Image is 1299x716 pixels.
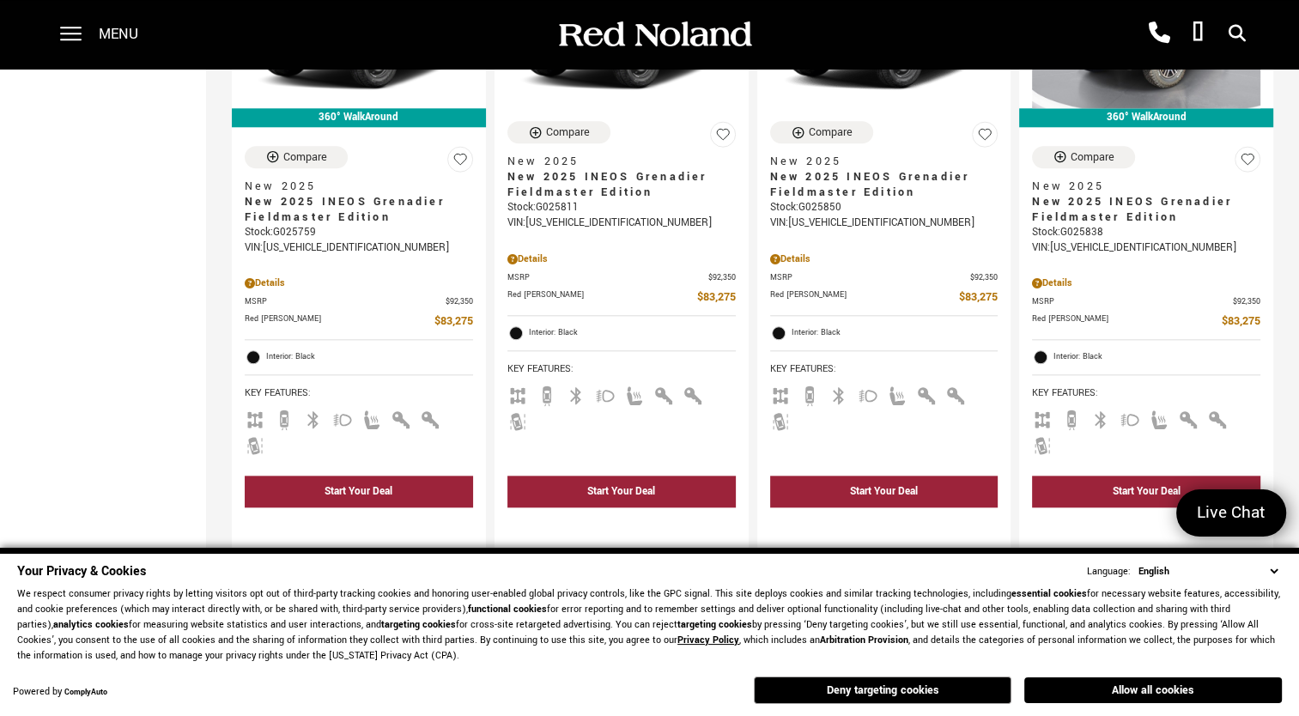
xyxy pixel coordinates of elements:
[507,271,708,284] span: MSRP
[595,387,616,400] span: Fog Lights
[829,387,849,400] span: Bluetooth
[245,225,473,240] div: Stock : G025759
[381,618,456,631] strong: targeting cookies
[546,124,590,140] div: Compare
[770,271,999,284] a: MSRP $92,350
[770,288,999,306] a: Red [PERSON_NAME] $83,275
[17,562,146,580] span: Your Privacy & Cookies
[653,387,674,400] span: Interior Accents
[245,146,348,168] button: Compare Vehicle
[507,360,736,379] span: Key Features :
[770,215,999,231] div: VIN: [US_VEHICLE_IDENTIFICATION_NUMBER]
[1090,411,1111,424] span: Bluetooth
[887,387,907,400] span: Heated Seats
[303,411,324,424] span: Bluetooth
[507,215,736,231] div: VIN: [US_VEHICLE_IDENTIFICATION_NUMBER]
[1032,312,1260,331] a: Red [PERSON_NAME] $83,275
[53,618,129,631] strong: analytics cookies
[587,484,655,499] div: Start Your Deal
[1024,677,1282,703] button: Allow all cookies
[1032,384,1260,403] span: Key Features :
[507,121,610,143] button: Compare Vehicle
[770,121,873,143] button: Compare Vehicle
[245,276,473,291] div: Pricing Details - New 2025 INEOS Grenadier Fieldmaster Edition With Navigation & 4WD
[332,411,353,424] span: Fog Lights
[1188,501,1274,525] span: Live Chat
[770,413,791,426] span: Lane Warning
[1011,587,1087,600] strong: essential cookies
[1235,146,1260,179] button: Save Vehicle
[770,154,999,200] a: New 2025New 2025 INEOS Grenadier Fieldmaster Edition
[959,288,998,306] span: $83,275
[710,121,736,155] button: Save Vehicle
[245,384,473,403] span: Key Features :
[624,387,645,400] span: Heated Seats
[1032,179,1260,225] a: New 2025New 2025 INEOS Grenadier Fieldmaster Edition
[245,295,473,308] a: MSRP $92,350
[1113,484,1181,499] div: Start Your Deal
[1207,411,1228,424] span: Keyless Entry
[1222,312,1260,331] span: $83,275
[232,108,486,127] div: 360° WalkAround
[17,586,1282,664] p: We respect consumer privacy rights by letting visitors opt out of third-party tracking cookies an...
[945,387,966,400] span: Keyless Entry
[1032,179,1247,194] span: New 2025
[507,288,736,306] a: Red [PERSON_NAME] $83,275
[507,252,736,267] div: Pricing Details - New 2025 INEOS Grenadier Fieldmaster Edition With Navigation & 4WD
[809,124,853,140] div: Compare
[1032,411,1053,424] span: AWD
[274,411,294,424] span: Backup Camera
[245,240,473,256] div: VIN: [US_VEHICLE_IDENTIFICATION_NUMBER]
[245,512,473,543] div: undefined - New 2025 INEOS Grenadier Fieldmaster Edition With Navigation & 4WD
[858,387,878,400] span: Fog Lights
[1019,108,1273,127] div: 360° WalkAround
[754,677,1011,704] button: Deny targeting cookies
[447,146,473,179] button: Save Vehicle
[850,484,918,499] div: Start Your Deal
[708,271,736,284] span: $92,350
[507,288,697,306] span: Red [PERSON_NAME]
[683,387,703,400] span: Keyless Entry
[770,512,999,543] div: undefined - New 2025 INEOS Grenadier Fieldmaster Edition With Navigation & 4WD
[245,179,473,225] a: New 2025New 2025 INEOS Grenadier Fieldmaster Edition
[283,149,327,165] div: Compare
[537,387,557,400] span: Backup Camera
[1032,295,1260,308] a: MSRP $92,350
[1032,437,1053,450] span: Lane Warning
[820,634,908,646] strong: Arbitration Provision
[361,411,382,424] span: Heated Seats
[1087,567,1131,577] div: Language:
[1149,411,1169,424] span: Heated Seats
[507,271,736,284] a: MSRP $92,350
[770,200,999,215] div: Stock : G025850
[245,312,434,331] span: Red [PERSON_NAME]
[770,360,999,379] span: Key Features :
[677,618,752,631] strong: targeting cookies
[770,288,960,306] span: Red [PERSON_NAME]
[1032,295,1233,308] span: MSRP
[1032,512,1260,543] div: undefined - New 2025 INEOS Grenadier Fieldmaster Edition With Navigation & 4WD
[245,437,265,450] span: Lane Warning
[1032,476,1260,507] div: Start Your Deal
[64,687,107,698] a: ComplyAuto
[799,387,820,400] span: Backup Camera
[1120,411,1140,424] span: Fog Lights
[468,603,547,616] strong: functional cookies
[566,387,586,400] span: Bluetooth
[770,154,986,169] span: New 2025
[507,512,736,543] div: undefined - New 2025 INEOS Grenadier Fieldmaster Edition With Navigation & 4WD
[245,295,446,308] span: MSRP
[507,476,736,507] div: Start Your Deal
[1053,349,1260,366] span: Interior: Black
[325,484,392,499] div: Start Your Deal
[245,411,265,424] span: AWD
[1061,411,1082,424] span: Backup Camera
[677,634,739,646] a: Privacy Policy
[1032,194,1247,225] span: New 2025 INEOS Grenadier Fieldmaster Edition
[1032,225,1260,240] div: Stock : G025838
[1032,312,1222,331] span: Red [PERSON_NAME]
[507,169,723,200] span: New 2025 INEOS Grenadier Fieldmaster Edition
[1233,295,1260,308] span: $92,350
[792,325,999,342] span: Interior: Black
